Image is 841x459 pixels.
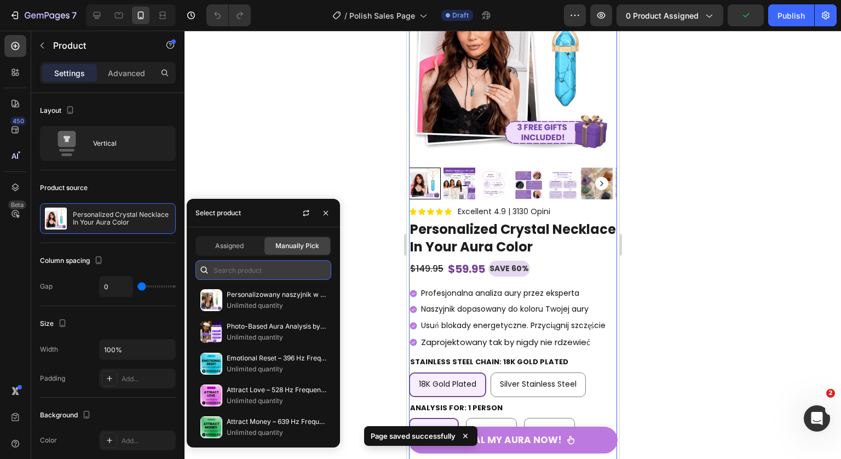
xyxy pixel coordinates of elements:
span: Draft [452,10,469,20]
img: collections [200,385,222,406]
p: Unlimited quantity [227,364,326,375]
div: Column spacing [40,254,105,268]
input: Search in Settings & Advanced [195,260,331,280]
div: Gap [40,282,53,291]
button: Publish [768,4,814,26]
iframe: Design area [407,31,619,459]
p: Unlimited quantity [227,332,326,343]
div: Add... [122,436,173,446]
p: Unlimited quantity [227,427,326,438]
button: 7 [4,4,82,26]
div: Background [40,408,93,423]
p: Photo-Based Aura Analysis by Expert & Personalized Report [227,321,326,332]
input: Auto [100,340,175,359]
span: 2 [826,389,835,398]
div: Size [40,317,69,331]
p: Settings [54,67,85,79]
p: Advanced [108,67,145,79]
span: Manually Pick [275,241,319,251]
p: 7 [72,9,77,22]
p: Attract Money – 639 Hz Frequency Audio [227,416,326,427]
div: Add... [122,374,173,384]
img: collections [200,416,222,438]
p: Page saved successfully [371,431,456,441]
img: collections [200,289,222,311]
button: 0 product assigned [617,4,723,26]
img: product feature img [45,208,67,229]
span: Polish Sales Page [349,10,415,21]
iframe: Intercom live chat [804,405,830,432]
div: 450 [10,117,26,125]
div: Color [40,435,57,445]
p: Attract Love – 528 Hz Frequency Audio [227,385,326,395]
p: Personalizowany naszyjnik w kolorze Twojej aury [227,289,326,300]
input: Auto [100,277,133,296]
span: Assigned [215,241,244,251]
span: 0 product assigned [626,10,699,21]
div: Padding [40,374,65,383]
div: Vertical [93,131,160,156]
img: collections [200,321,222,343]
p: Emotional Reset – 396 Hz Frequency Audio [227,353,326,364]
p: Unlimited quantity [227,395,326,406]
p: Product [53,39,146,52]
div: Publish [777,10,805,21]
span: / [344,10,347,21]
div: Layout [40,104,77,118]
div: Product source [40,183,88,193]
div: Undo/Redo [206,4,251,26]
img: collections [200,353,222,375]
div: Beta [8,200,26,209]
div: Select product [195,208,241,218]
div: Width [40,345,58,354]
p: Personalized Crystal Necklace In Your Aura Color [73,211,171,226]
p: Unlimited quantity [227,300,326,311]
